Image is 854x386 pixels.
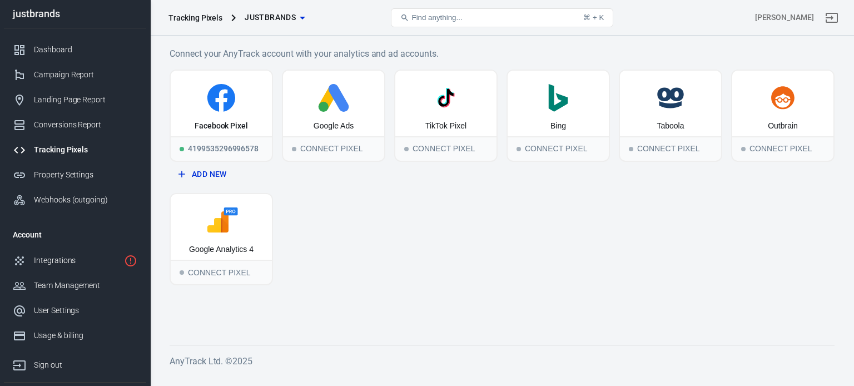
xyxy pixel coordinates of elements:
a: Campaign Report [4,62,146,87]
div: Google Analytics 4 [189,244,254,255]
button: TaboolaConnect PixelConnect Pixel [619,70,722,162]
div: Dashboard [34,44,137,56]
button: Find anything...⌘ + K [391,8,613,27]
div: Property Settings [34,169,137,181]
button: Google AdsConnect PixelConnect Pixel [282,70,385,162]
div: User Settings [34,305,137,316]
li: Account [4,221,146,248]
div: Account id: oEU4Oerb [755,12,814,23]
div: Tracking Pixels [34,144,137,156]
a: User Settings [4,298,146,323]
button: justbrands [240,7,309,28]
a: Sign out [818,4,845,31]
div: Connect Pixel [283,136,384,161]
div: Connect Pixel [732,136,833,161]
a: Tracking Pixels [4,137,146,162]
span: justbrands [245,11,296,24]
span: Running [180,147,184,151]
button: TikTok PixelConnect PixelConnect Pixel [394,70,498,162]
div: Sign out [34,359,137,371]
span: Connect Pixel [629,147,633,151]
a: Landing Page Report [4,87,146,112]
span: Connect Pixel [404,147,409,151]
div: Conversions Report [34,119,137,131]
span: Connect Pixel [292,147,296,151]
button: Google Analytics 4Connect PixelConnect Pixel [170,193,273,285]
div: Team Management [34,280,137,291]
button: Add New [174,164,269,185]
button: BingConnect PixelConnect Pixel [507,70,610,162]
div: Connect Pixel [395,136,496,161]
a: Dashboard [4,37,146,62]
div: Campaign Report [34,69,137,81]
div: Connect Pixel [508,136,609,161]
div: Tracking Pixels [168,12,222,23]
button: OutbrainConnect PixelConnect Pixel [731,70,835,162]
div: Webhooks (outgoing) [34,194,137,206]
span: Connect Pixel [741,147,746,151]
div: Integrations [34,255,120,266]
a: Sign out [4,348,146,378]
span: Find anything... [411,13,462,22]
a: Integrations [4,248,146,273]
div: Connect Pixel [171,260,272,284]
a: Facebook PixelRunning4199535296996578 [170,70,273,162]
div: Landing Page Report [34,94,137,106]
h6: Connect your AnyTrack account with your analytics and ad accounts. [170,47,835,61]
div: Usage & billing [34,330,137,342]
div: Google Ads [314,121,354,132]
h6: AnyTrack Ltd. © 2025 [170,354,835,368]
div: Connect Pixel [620,136,721,161]
div: Facebook Pixel [195,121,248,132]
div: Bing [550,121,566,132]
div: TikTok Pixel [425,121,466,132]
div: Taboola [657,121,684,132]
a: Team Management [4,273,146,298]
span: Connect Pixel [180,270,184,275]
a: Usage & billing [4,323,146,348]
a: Webhooks (outgoing) [4,187,146,212]
div: 4199535296996578 [171,136,272,161]
a: Conversions Report [4,112,146,137]
a: Property Settings [4,162,146,187]
div: Outbrain [768,121,798,132]
div: justbrands [4,9,146,19]
svg: 1 networks not verified yet [124,254,137,268]
span: Connect Pixel [517,147,521,151]
div: ⌘ + K [583,13,604,22]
